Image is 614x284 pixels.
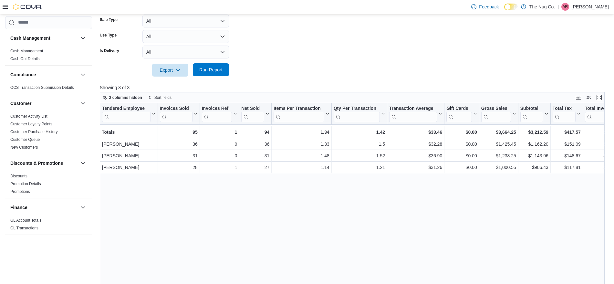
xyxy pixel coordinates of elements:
div: 1.21 [334,163,385,171]
label: Use Type [100,33,117,38]
div: Gross Sales [481,106,511,122]
div: 1.48 [274,152,329,160]
div: $417.57 [553,128,581,136]
div: 31 [241,152,269,160]
div: 1.52 [334,152,385,160]
span: Customer Purchase History [10,129,58,134]
div: Gross Sales [481,106,511,112]
input: Dark Mode [504,4,518,10]
div: Finance [5,216,92,235]
h3: Finance [10,204,27,211]
div: $1,162.20 [520,140,548,148]
div: Net Sold [241,106,264,112]
div: Qty Per Transaction [333,106,380,122]
a: Promotion Details [10,182,41,186]
div: 0 [202,140,237,148]
div: 1 [202,128,237,136]
div: $117.81 [553,163,581,171]
button: Inventory [10,241,78,247]
div: 31 [160,152,197,160]
button: Cash Management [79,34,87,42]
button: Tendered Employee [102,106,156,122]
div: Customer [5,112,92,154]
h3: Cash Management [10,35,50,41]
div: $32.28 [389,140,442,148]
div: Discounts & Promotions [5,172,92,198]
div: 36 [160,140,197,148]
h3: Compliance [10,71,36,78]
div: $31.26 [389,163,442,171]
div: 1.42 [333,128,385,136]
div: Alex Roerick [561,3,569,11]
button: Qty Per Transaction [333,106,385,122]
a: Promotions [10,189,30,194]
a: Customer Loyalty Points [10,122,52,126]
div: 1.14 [274,163,329,171]
span: Cash Management [10,48,43,54]
button: All [142,46,229,58]
div: $1,238.25 [481,152,516,160]
div: Gift Cards [446,106,472,112]
button: Keyboard shortcuts [575,94,582,101]
button: Transaction Average [389,106,442,122]
span: Customer Loyalty Points [10,121,52,127]
span: 2 columns hidden [109,95,142,100]
button: All [142,15,229,27]
label: Sale Type [100,17,118,22]
span: Sort fields [154,95,172,100]
div: $1,000.55 [481,163,516,171]
div: 95 [160,128,197,136]
p: Showing 3 of 3 [100,84,610,91]
p: The Nug Co. [529,3,555,11]
a: OCS Transaction Submission Details [10,85,74,90]
div: Invoices Ref [202,106,232,112]
div: Invoices Sold [160,106,192,112]
div: $0.00 [446,152,477,160]
h3: Discounts & Promotions [10,160,63,166]
button: Subtotal [520,106,548,122]
div: Totals [102,128,156,136]
button: Cash Management [10,35,78,41]
span: Dark Mode [504,10,505,11]
a: GL Account Totals [10,218,41,223]
div: $1,425.45 [481,140,516,148]
button: Gift Cards [446,106,477,122]
span: Promotion Details [10,181,41,186]
button: Inventory [79,240,87,248]
div: Invoices Ref [202,106,232,122]
button: Customer [79,100,87,107]
div: Total Tax [553,106,576,112]
div: 1.5 [334,140,385,148]
p: [PERSON_NAME] [572,3,609,11]
button: Total Tax [553,106,581,122]
a: Customer Purchase History [10,130,58,134]
span: Cash Out Details [10,56,40,61]
div: $36.90 [389,152,442,160]
div: $151.09 [553,140,581,148]
div: 36 [241,140,269,148]
a: New Customers [10,145,38,150]
a: Feedback [469,0,501,13]
div: $3,212.59 [520,128,548,136]
button: Gross Sales [481,106,516,122]
div: Gift Card Sales [446,106,472,122]
span: Run Report [199,67,223,73]
div: Items Per Transaction [274,106,324,112]
div: 1.34 [274,128,329,136]
h3: Customer [10,100,31,107]
div: Tendered Employee [102,106,151,122]
button: 2 columns hidden [100,94,145,101]
div: [PERSON_NAME] [102,152,156,160]
div: 0 [202,152,237,160]
div: $33.46 [389,128,442,136]
div: Total Tax [553,106,576,122]
div: Invoices Sold [160,106,192,122]
span: AR [563,3,568,11]
div: Tendered Employee [102,106,151,112]
div: 94 [241,128,269,136]
div: [PERSON_NAME] [102,140,156,148]
span: Export [156,64,184,77]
